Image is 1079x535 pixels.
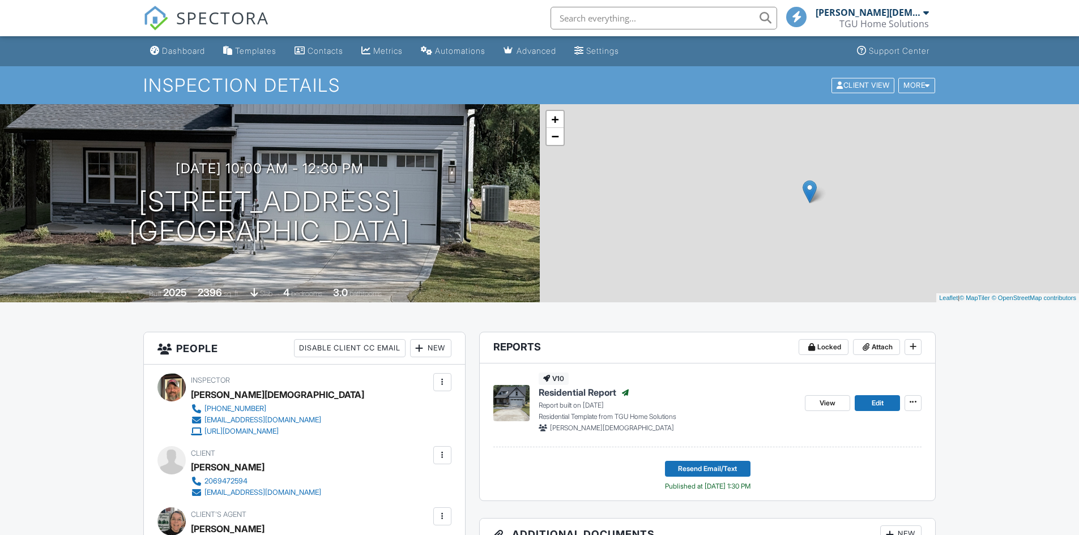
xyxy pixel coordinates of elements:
div: More [898,78,935,93]
span: Inspector [191,376,230,384]
div: 2396 [198,286,222,298]
div: | [936,293,1079,303]
div: 4 [283,286,289,298]
a: Dashboard [146,41,210,62]
div: Client View [831,78,894,93]
span: SPECTORA [176,6,269,29]
div: New [410,339,451,357]
div: [PERSON_NAME] [191,459,265,476]
a: [URL][DOMAIN_NAME] [191,426,355,437]
span: Built [149,289,161,298]
div: Contacts [308,46,343,55]
div: [PHONE_NUMBER] [204,404,266,413]
div: 3.0 [333,286,348,298]
span: slab [260,289,272,298]
a: Templates [219,41,281,62]
a: Client View [830,80,897,89]
div: [PERSON_NAME][DEMOGRAPHIC_DATA] [191,386,364,403]
div: Dashboard [162,46,205,55]
a: Settings [570,41,624,62]
div: Disable Client CC Email [294,339,406,357]
div: [URL][DOMAIN_NAME] [204,427,279,436]
a: [PHONE_NUMBER] [191,403,355,414]
div: Support Center [869,46,929,55]
div: 2025 [163,286,187,298]
a: © MapTiler [959,294,990,301]
span: sq. ft. [224,289,240,298]
a: SPECTORA [143,15,269,39]
input: Search everything... [551,7,777,29]
div: [EMAIL_ADDRESS][DOMAIN_NAME] [204,488,321,497]
div: Settings [586,46,619,55]
div: [EMAIL_ADDRESS][DOMAIN_NAME] [204,416,321,425]
div: TGU Home Solutions [839,18,929,29]
h1: [STREET_ADDRESS] [GEOGRAPHIC_DATA] [129,187,410,247]
a: Support Center [852,41,934,62]
div: Automations [435,46,485,55]
a: Zoom out [547,128,564,145]
img: The Best Home Inspection Software - Spectora [143,6,168,31]
a: © OpenStreetMap contributors [992,294,1076,301]
a: Zoom in [547,111,564,128]
div: Templates [235,46,276,55]
span: bedrooms [291,289,322,298]
a: Automations (Basic) [416,41,490,62]
h3: People [144,332,465,365]
div: Metrics [373,46,403,55]
span: Client [191,449,215,457]
a: Advanced [499,41,561,62]
span: bathrooms [349,289,382,298]
div: [PERSON_NAME][DEMOGRAPHIC_DATA] [816,7,920,18]
a: [EMAIL_ADDRESS][DOMAIN_NAME] [191,414,355,426]
div: 2069472594 [204,477,248,486]
h1: Inspection Details [143,75,936,95]
a: Leaflet [939,294,958,301]
a: [EMAIL_ADDRESS][DOMAIN_NAME] [191,487,321,498]
div: Advanced [517,46,556,55]
a: Contacts [290,41,348,62]
h3: [DATE] 10:00 am - 12:30 pm [176,161,364,176]
a: Metrics [357,41,407,62]
a: 2069472594 [191,476,321,487]
span: Client's Agent [191,510,246,519]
